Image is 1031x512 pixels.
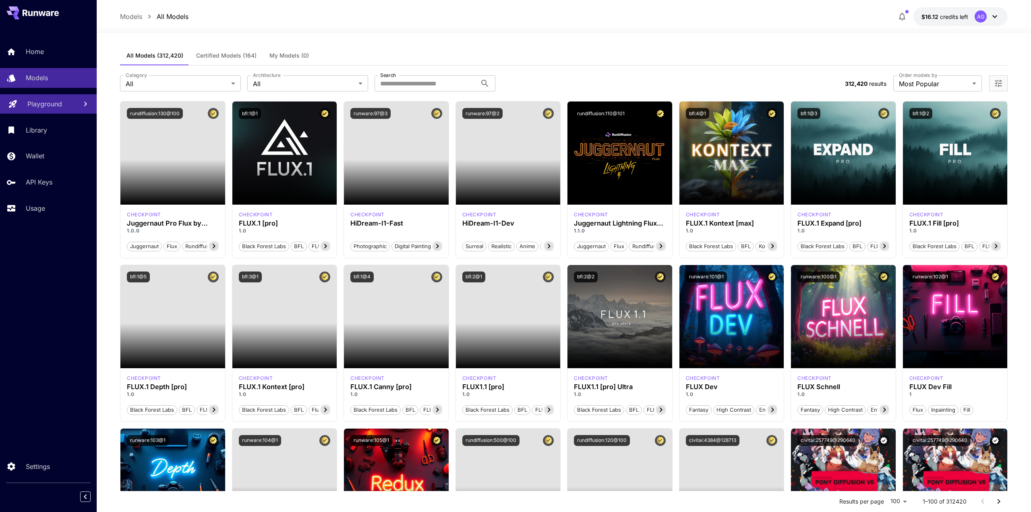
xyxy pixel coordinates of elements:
div: Collapse sidebar [86,489,97,504]
p: Library [26,125,47,135]
button: Black Forest Labs [909,241,960,251]
button: Verified working [990,435,1001,446]
button: Environment [867,404,905,415]
button: FLUX1.1 [pro] Ultra [644,404,696,415]
p: Home [26,47,44,56]
span: Fantasy [798,406,823,414]
span: $16.12 [921,13,940,20]
p: Settings [26,462,50,471]
button: BFL [961,241,977,251]
p: checkpoint [350,375,385,382]
span: Environment [868,406,905,414]
div: 100 [887,495,910,507]
button: Go to next page [991,493,1007,510]
span: rundiffusion [182,243,219,251]
span: BFL [850,243,865,251]
div: fluxpro [239,211,273,218]
span: Kontext [756,243,780,251]
div: FLUX1.1 [pro] Ultra [574,383,666,391]
button: FLUX1.1 [pro] [532,404,571,415]
div: fluxpro [350,375,385,382]
button: Certified Model – Vetted for best performance and includes a commercial license. [766,435,777,446]
div: FLUX.1 Kontext [max] [686,211,720,218]
button: bfl:1@1 [239,108,261,119]
span: Black Forest Labs [239,406,289,414]
button: Digital Painting [391,241,434,251]
button: Collapse sidebar [80,491,91,502]
p: checkpoint [909,375,944,382]
div: $16.1242 [921,12,968,21]
div: HiDream Dev [462,211,497,218]
button: rundiffusion [182,241,220,251]
label: Category [126,72,147,79]
button: FLUX.1 Depth [pro] [197,404,251,415]
p: 1.0 [797,227,889,234]
span: All Models (312,420) [126,52,183,59]
span: credits left [940,13,968,20]
button: rundiffusion:500@100 [462,435,520,446]
span: FLUX.1 Expand [pro] [867,243,924,251]
p: 1 [909,391,1001,398]
button: Flux [909,404,926,415]
button: BFL [179,404,195,415]
button: Verified working [878,435,889,446]
button: bfl:1@2 [909,108,932,119]
div: FLUX.1 Kontext [pro] [239,383,331,391]
div: FLUX Dev Fill [909,383,1001,391]
button: High Contrast [713,404,754,415]
div: fluxpro [127,375,161,382]
span: juggernaut [127,243,161,251]
button: bfl:3@1 [239,272,262,282]
button: Inpainting [928,404,959,415]
button: runware:104@1 [239,435,281,446]
p: Usage [26,203,45,213]
button: BFL [291,404,307,415]
p: checkpoint [462,375,497,382]
h3: FLUX1.1 [pro] [462,383,554,391]
button: Black Forest Labs [574,404,624,415]
button: FLUX.1 Canny [pro] [420,404,475,415]
span: 312,420 [845,80,867,87]
button: Surreal [462,241,487,251]
button: Environment [756,404,794,415]
button: Certified Model – Vetted for best performance and includes a commercial license. [655,108,666,119]
span: BFL [291,243,306,251]
span: Stylized [540,243,565,251]
div: FLUX.1 [pro] [239,220,331,227]
button: juggernaut [127,241,162,251]
div: FLUX.1 D [127,211,161,218]
span: Flux [910,406,926,414]
span: Black Forest Labs [574,406,624,414]
span: FLUX.1 [pro] [309,243,346,251]
button: Certified Model – Vetted for best performance and includes a commercial license. [543,272,554,282]
button: Black Forest Labs [239,241,289,251]
div: FLUX.1 Kontext [pro] [239,375,273,382]
span: results [869,80,886,87]
h3: Juggernaut Lightning Flux by RunDiffusion [574,220,666,227]
div: fluxpro [797,211,832,218]
div: FLUX.1 Kontext [max] [686,220,778,227]
p: checkpoint [574,211,608,218]
p: 1.0 [462,391,554,398]
span: Black Forest Labs [239,243,289,251]
p: checkpoint [239,375,273,382]
span: FLUX1.1 [pro] [532,406,571,414]
p: 1.0 [239,227,331,234]
span: All [126,79,228,89]
nav: breadcrumb [120,12,188,21]
div: Juggernaut Pro Flux by RunDiffusion [127,220,219,227]
button: runware:105@1 [350,435,392,446]
span: Certified Models (164) [196,52,257,59]
button: Fantasy [686,404,712,415]
button: civitai:4384@128713 [686,435,739,446]
button: rundiffusion:130@100 [127,108,183,119]
h3: FLUX Schnell [797,383,889,391]
h3: FLUX.1 Expand [pro] [797,220,889,227]
span: Black Forest Labs [910,243,959,251]
button: Certified Model – Vetted for best performance and includes a commercial license. [208,435,219,446]
label: Architecture [253,72,280,79]
p: checkpoint [686,375,720,382]
button: Certified Model – Vetted for best performance and includes a commercial license. [319,435,330,446]
button: runware:97@2 [462,108,503,119]
button: juggernaut [574,241,609,251]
